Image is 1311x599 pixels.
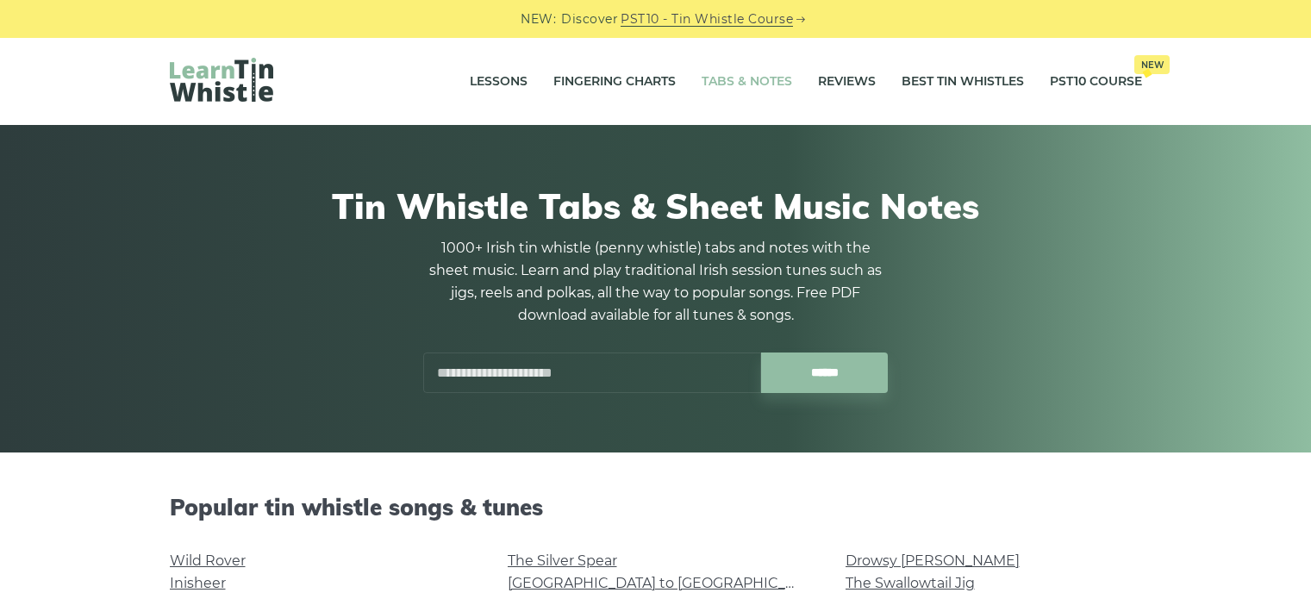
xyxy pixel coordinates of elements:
[846,552,1020,569] a: Drowsy [PERSON_NAME]
[170,494,1142,521] h2: Popular tin whistle songs & tunes
[170,58,273,102] img: LearnTinWhistle.com
[170,185,1142,227] h1: Tin Whistle Tabs & Sheet Music Notes
[1134,55,1170,74] span: New
[470,60,528,103] a: Lessons
[170,575,226,591] a: Inisheer
[423,237,889,327] p: 1000+ Irish tin whistle (penny whistle) tabs and notes with the sheet music. Learn and play tradi...
[846,575,975,591] a: The Swallowtail Jig
[170,552,246,569] a: Wild Rover
[702,60,792,103] a: Tabs & Notes
[1050,60,1142,103] a: PST10 CourseNew
[508,552,617,569] a: The Silver Spear
[818,60,876,103] a: Reviews
[902,60,1024,103] a: Best Tin Whistles
[508,575,826,591] a: [GEOGRAPHIC_DATA] to [GEOGRAPHIC_DATA]
[553,60,676,103] a: Fingering Charts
